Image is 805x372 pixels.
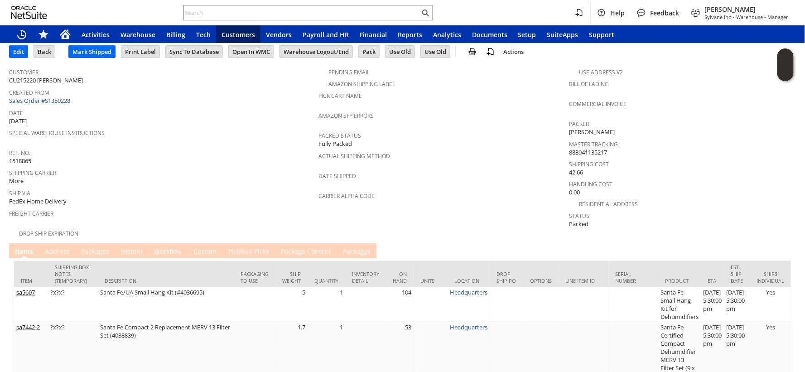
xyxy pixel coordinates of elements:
a: Packages [79,247,111,257]
span: Financial [360,30,387,39]
a: Use Address V2 [579,68,623,76]
a: Commercial Invoice [569,100,627,108]
a: Created From [9,89,49,97]
a: Workflow [152,247,184,257]
span: P [82,247,85,256]
a: Items [13,247,35,257]
span: [DATE] [9,117,27,126]
div: Item [21,277,41,284]
a: sa7442-2 [16,323,40,331]
input: Warehouse Logout/End [280,46,352,58]
span: 1518865 [9,157,31,165]
td: ?x?x? [48,287,98,322]
img: print.svg [467,46,478,57]
div: Inventory Detail [352,271,379,284]
div: ETA [708,277,718,284]
a: Packed Status [318,132,361,140]
a: Ship Via [9,189,30,197]
div: Location [454,277,483,284]
span: Setup [518,30,536,39]
input: Edit [10,46,28,58]
a: Packer [569,120,589,128]
span: Billing [166,30,185,39]
div: Shipping Box Notes (Temporary) [55,264,91,284]
a: History [119,247,145,257]
span: Reports [398,30,422,39]
span: FedEx Home Delivery [9,197,67,206]
span: CU215220 [PERSON_NAME] [9,76,83,85]
a: Customers [216,25,260,43]
a: Master Tracking [569,140,618,148]
a: Shipping Cost [569,160,609,168]
input: Back [34,46,55,58]
div: Description [105,277,227,284]
div: Line Item ID [566,277,602,284]
td: [DATE] 5:30:00 pm [701,287,724,322]
a: sa5607 [16,288,35,296]
span: Analytics [433,30,461,39]
span: Customers [222,30,255,39]
div: Ship Weight [282,271,301,284]
a: Amazon SFP Errors [318,112,374,120]
svg: Search [420,7,431,18]
span: Warehouse - Manager [737,14,789,20]
td: 104 [386,287,414,322]
a: Shipping Carrier [9,169,56,177]
td: [DATE] 5:30:00 pm [724,287,750,322]
span: g [298,247,302,256]
span: Warehouse [121,30,155,39]
a: Support [584,25,620,43]
span: Activities [82,30,110,39]
span: Fully Packed [318,140,352,148]
input: Open In WMC [229,46,274,58]
a: Headquarters [450,288,487,296]
a: Date Shipped [318,172,356,180]
input: Use Old [386,46,415,58]
div: On Hand [393,271,407,284]
img: add-record.svg [485,46,496,57]
span: Oracle Guided Learning Widget. To move around, please hold and drag [777,65,794,82]
a: Handling Cost [569,180,612,188]
span: 883941135217 [569,148,607,157]
td: Yes [750,287,791,322]
span: Feedback [651,9,680,17]
a: Ref. No. [9,149,30,157]
input: Use Old [421,46,450,58]
span: 42.66 [569,168,583,177]
span: Sylvane Inc [705,14,731,20]
td: Santa Fe Small Hang Kit for Dehumidifiers [659,287,701,322]
a: Activities [76,25,115,43]
span: I [15,247,17,256]
div: Ships Individual [757,271,785,284]
a: Tech [191,25,216,43]
span: - [733,14,735,20]
a: Sales Order #S1350228 [9,97,72,105]
a: Payroll and HR [297,25,354,43]
div: Serial Number [616,271,652,284]
a: Warehouse [115,25,161,43]
a: Residential Address [579,200,638,208]
a: Setup [513,25,542,43]
a: Date [9,109,23,117]
a: Reports [392,25,428,43]
input: Search [184,7,420,18]
a: Bill Of Lading [569,80,609,88]
span: Help [611,9,625,17]
a: Carrier Alpha Code [318,192,375,200]
a: Address [43,247,72,257]
div: Shortcuts [33,25,54,43]
div: Options [530,277,552,284]
span: k [237,247,240,256]
span: Documents [472,30,507,39]
span: SuiteApps [547,30,578,39]
div: Quantity [314,277,338,284]
a: Amazon Shipping Label [328,80,395,88]
span: [PERSON_NAME] [569,128,615,136]
svg: logo [11,6,47,19]
a: Vendors [260,25,297,43]
input: Sync To Database [166,46,222,58]
a: SuiteApps [542,25,584,43]
span: W [154,247,160,256]
a: PickRun Picks [226,247,271,257]
span: H [121,247,125,256]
